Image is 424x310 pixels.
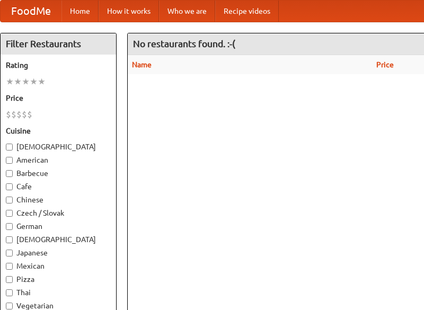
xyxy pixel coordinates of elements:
label: Mexican [6,261,111,271]
label: German [6,221,111,232]
a: Home [61,1,99,22]
a: FoodMe [1,1,61,22]
label: Czech / Slovak [6,208,111,218]
input: [DEMOGRAPHIC_DATA] [6,144,13,150]
input: Chinese [6,197,13,203]
label: Pizza [6,274,111,285]
a: How it works [99,1,159,22]
label: Barbecue [6,168,111,179]
h4: Filter Restaurants [1,33,116,55]
a: Who we are [159,1,215,22]
a: Recipe videos [215,1,279,22]
label: Thai [6,287,111,298]
input: [DEMOGRAPHIC_DATA] [6,236,13,243]
li: $ [27,109,32,120]
label: Japanese [6,247,111,258]
li: ★ [38,76,46,87]
input: German [6,223,13,230]
label: Cafe [6,181,111,192]
h5: Cuisine [6,126,111,136]
li: ★ [30,76,38,87]
a: Name [132,60,152,69]
h5: Price [6,93,111,103]
li: $ [11,109,16,120]
input: Mexican [6,263,13,270]
input: Barbecue [6,170,13,177]
label: [DEMOGRAPHIC_DATA] [6,234,111,245]
input: Pizza [6,276,13,283]
label: [DEMOGRAPHIC_DATA] [6,141,111,152]
input: Vegetarian [6,303,13,309]
li: ★ [22,76,30,87]
h5: Rating [6,60,111,70]
li: ★ [14,76,22,87]
label: Chinese [6,194,111,205]
input: Thai [6,289,13,296]
input: Japanese [6,250,13,256]
li: $ [6,109,11,120]
li: $ [16,109,22,120]
input: Czech / Slovak [6,210,13,217]
li: $ [22,109,27,120]
ng-pluralize: No restaurants found. :-( [133,39,235,49]
a: Price [376,60,394,69]
label: American [6,155,111,165]
li: ★ [6,76,14,87]
input: American [6,157,13,164]
input: Cafe [6,183,13,190]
